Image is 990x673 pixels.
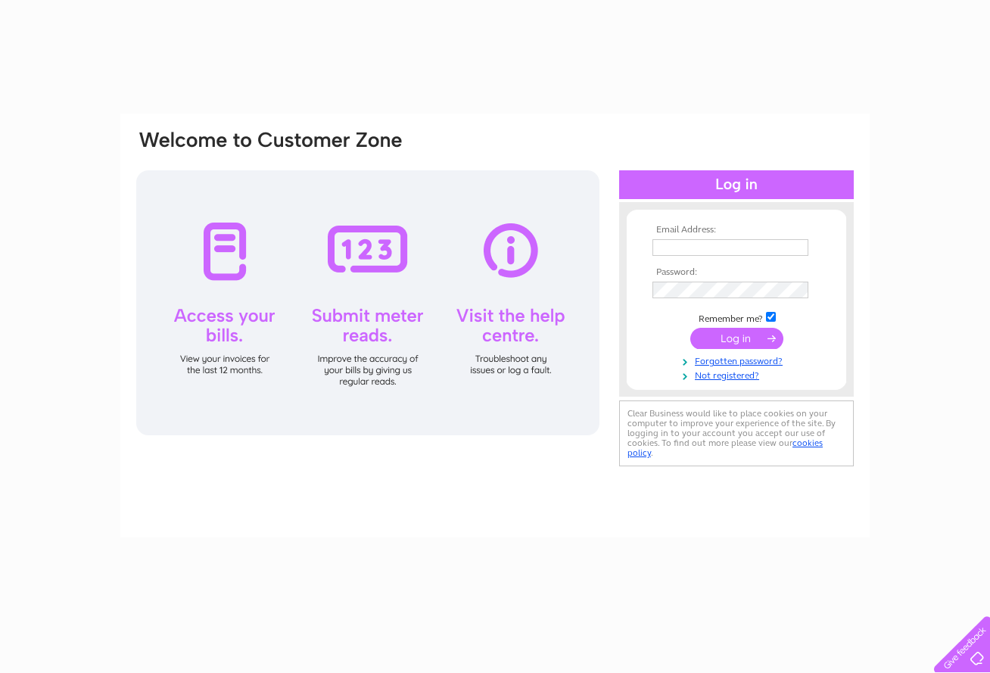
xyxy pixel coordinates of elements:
[619,400,854,466] div: Clear Business would like to place cookies on your computer to improve your experience of the sit...
[649,310,824,325] td: Remember me?
[649,225,824,235] th: Email Address:
[649,267,824,278] th: Password:
[627,438,823,458] a: cookies policy
[652,353,824,367] a: Forgotten password?
[652,367,824,382] a: Not registered?
[690,328,783,349] input: Submit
